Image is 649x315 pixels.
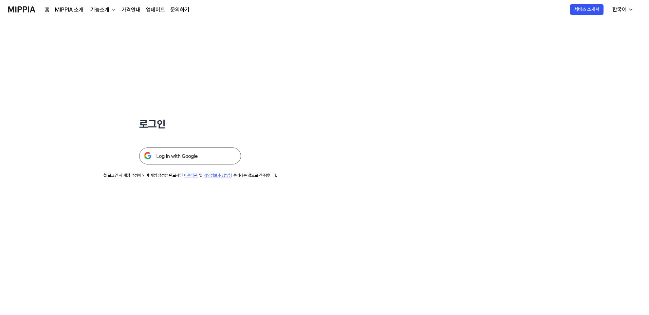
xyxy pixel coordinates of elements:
a: 이용약관 [184,173,198,178]
a: 홈 [45,6,50,14]
a: MIPPIA 소개 [55,6,84,14]
button: 한국어 [607,3,637,16]
div: 한국어 [611,5,628,14]
button: 서비스 소개서 [570,4,604,15]
div: 기능소개 [89,6,111,14]
a: 업데이트 [146,6,165,14]
img: 구글 로그인 버튼 [139,147,241,164]
div: 첫 로그인 시 계정 생성이 되며 계정 생성을 완료하면 및 동의하는 것으로 간주합니다. [103,173,277,178]
button: 기능소개 [89,6,116,14]
a: 가격안내 [122,6,141,14]
h1: 로그인 [139,117,241,131]
a: 문의하기 [170,6,189,14]
a: 개인정보 취급방침 [204,173,232,178]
